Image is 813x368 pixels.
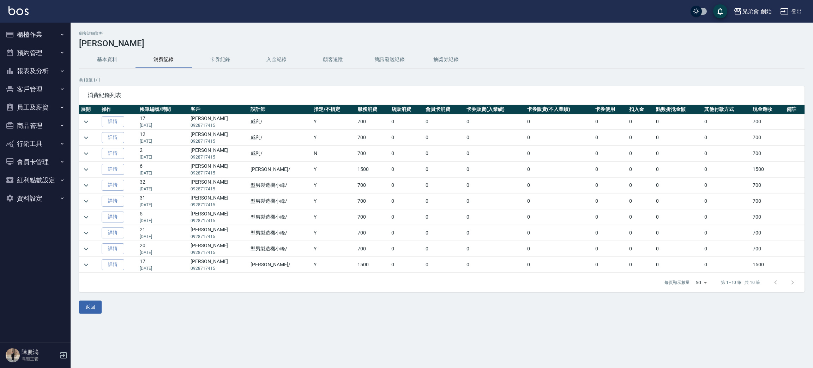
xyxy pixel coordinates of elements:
button: expand row [81,164,91,175]
td: 0 [424,162,465,177]
td: 0 [654,114,703,130]
td: Y [312,257,356,273]
button: 消費記錄 [135,51,192,68]
a: 詳情 [102,243,124,254]
button: expand row [81,117,91,127]
p: [DATE] [140,170,187,176]
td: [PERSON_NAME] [189,257,249,273]
td: 0 [390,114,423,130]
td: 0 [424,146,465,161]
td: 0 [424,209,465,225]
td: 0 [654,225,703,241]
td: [PERSON_NAME] [189,209,249,225]
td: N [312,146,356,161]
p: 高階主管 [22,356,58,362]
a: 詳情 [102,227,124,238]
td: 0 [465,130,525,146]
td: 0 [390,225,423,241]
td: 0 [594,178,627,193]
p: 0928717415 [191,218,247,224]
td: Y [312,162,356,177]
td: [PERSON_NAME] [189,162,249,177]
td: 0 [627,114,654,130]
p: 0928717415 [191,265,247,272]
td: 0 [703,194,751,209]
a: 詳情 [102,180,124,191]
button: expand row [81,196,91,207]
td: 0 [465,162,525,177]
th: 現金應收 [751,105,785,114]
td: 0 [465,178,525,193]
th: 卡券販賣(不入業績) [525,105,593,114]
h3: [PERSON_NAME] [79,38,805,48]
p: [DATE] [140,249,187,256]
td: 0 [654,162,703,177]
td: 0 [525,162,593,177]
button: 員工及薪資 [3,98,68,117]
td: 0 [654,257,703,273]
h5: 陳慶鴻 [22,349,58,356]
td: 0 [627,194,654,209]
td: Y [312,130,356,146]
td: 0 [594,257,627,273]
td: Y [312,225,356,241]
td: [PERSON_NAME] [189,241,249,257]
td: 型男製造機小峰 / [249,178,312,193]
a: 詳情 [102,196,124,207]
td: 威利 / [249,130,312,146]
td: 0 [390,130,423,146]
td: 17 [138,114,189,130]
button: 紅利點數設定 [3,171,68,189]
td: 0 [424,130,465,146]
td: 0 [465,225,525,241]
th: 指定/不指定 [312,105,356,114]
td: 0 [594,146,627,161]
td: 0 [525,178,593,193]
a: 詳情 [102,148,124,159]
td: 0 [594,241,627,257]
td: 威利 / [249,114,312,130]
button: 兄弟會 創始 [731,4,775,19]
button: 登出 [777,5,805,18]
td: 0 [654,194,703,209]
td: 700 [751,225,785,241]
td: Y [312,209,356,225]
button: expand row [81,212,91,222]
p: 共 10 筆, 1 / 1 [79,77,805,83]
td: 700 [751,194,785,209]
th: 卡券使用 [594,105,627,114]
p: 0928717415 [191,202,247,208]
td: 0 [465,146,525,161]
p: [DATE] [140,218,187,224]
button: expand row [81,148,91,159]
td: 0 [703,257,751,273]
td: 0 [424,241,465,257]
td: 0 [627,130,654,146]
td: 700 [751,209,785,225]
td: 700 [751,114,785,130]
td: 0 [525,114,593,130]
a: 詳情 [102,116,124,127]
td: 0 [525,257,593,273]
a: 詳情 [102,212,124,222]
td: 0 [424,225,465,241]
td: 700 [356,146,390,161]
td: 0 [390,162,423,177]
p: [DATE] [140,138,187,144]
button: 櫃檯作業 [3,25,68,44]
td: 0 [654,178,703,193]
span: 消費紀錄列表 [88,92,796,99]
td: [PERSON_NAME] / [249,162,312,177]
td: 0 [525,146,593,161]
td: 700 [751,146,785,161]
td: 0 [465,194,525,209]
p: 0928717415 [191,249,247,256]
td: 0 [465,114,525,130]
td: 0 [594,225,627,241]
td: 0 [525,130,593,146]
td: 0 [627,209,654,225]
td: [PERSON_NAME] [189,194,249,209]
td: 0 [390,241,423,257]
button: 入金紀錄 [248,51,305,68]
td: 0 [703,241,751,257]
